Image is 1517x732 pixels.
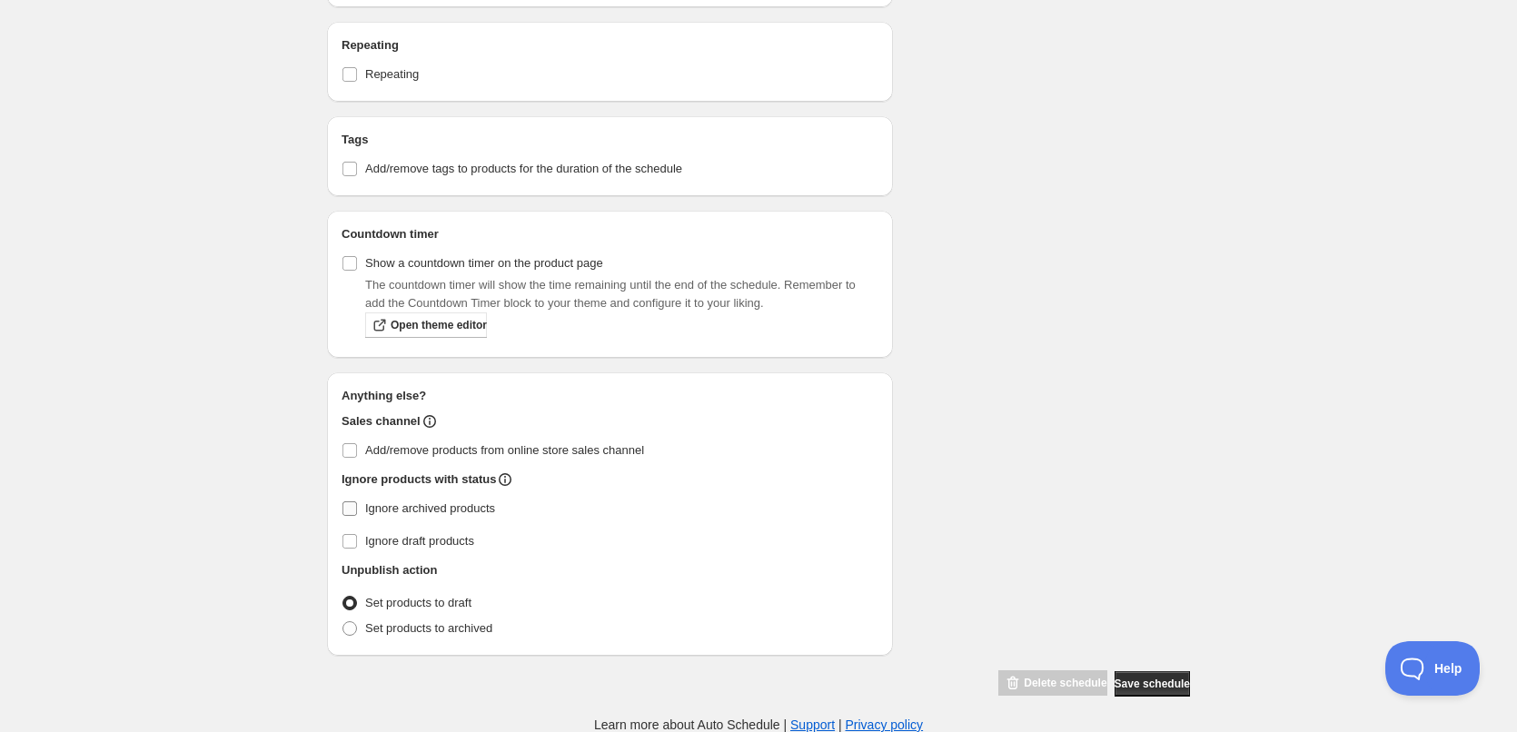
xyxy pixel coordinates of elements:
h2: Unpublish action [342,561,437,579]
span: Add/remove products from online store sales channel [365,443,644,457]
h2: Anything else? [342,387,878,405]
p: The countdown timer will show the time remaining until the end of the schedule. Remember to add t... [365,276,878,312]
h2: Repeating [342,36,878,54]
h2: Countdown timer [342,225,878,243]
span: Show a countdown timer on the product page [365,256,603,270]
button: Save schedule [1115,671,1190,697]
span: Ignore draft products [365,534,474,548]
a: Open theme editor [365,312,487,338]
h2: Sales channel [342,412,421,430]
iframe: Toggle Customer Support [1385,641,1481,696]
span: Open theme editor [391,318,487,332]
a: Support [790,717,835,732]
span: Ignore archived products [365,501,495,515]
a: Privacy policy [846,717,924,732]
span: Repeating [365,67,419,81]
h2: Tags [342,131,878,149]
span: Set products to draft [365,596,471,609]
span: Set products to archived [365,621,492,635]
span: Add/remove tags to products for the duration of the schedule [365,162,682,175]
h2: Ignore products with status [342,470,496,489]
span: Save schedule [1115,677,1190,691]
